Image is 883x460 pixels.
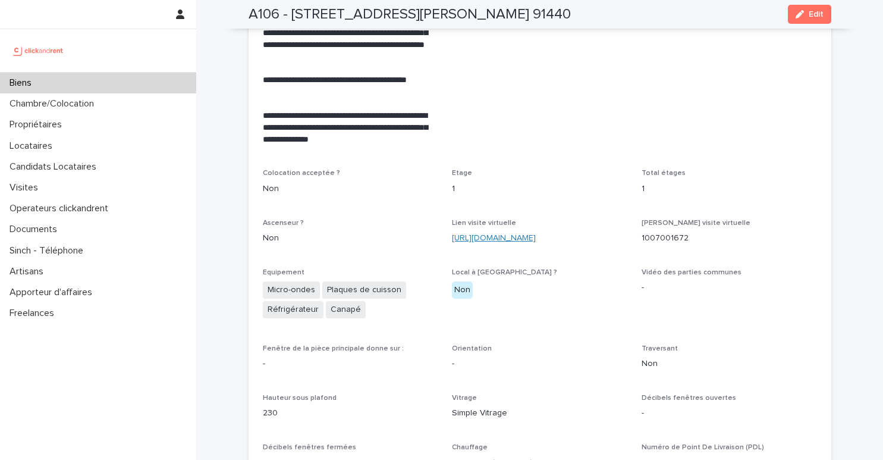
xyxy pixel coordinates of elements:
[5,119,71,130] p: Propriétaires
[5,161,106,173] p: Candidats Locataires
[642,269,741,276] span: Vidéo des parties communes
[326,301,366,318] span: Canapé
[452,407,627,420] p: Simple Vitrage
[452,183,627,195] p: 1
[5,182,48,193] p: Visites
[263,345,404,352] span: Fenêtre de la pièce principale donne sur :
[263,407,438,420] p: 230
[263,301,323,318] span: Réfrigérateur
[263,170,340,177] span: Colocation acceptée ?
[5,308,64,319] p: Freelances
[5,287,102,298] p: Apporteur d'affaires
[452,234,536,242] a: [URL][DOMAIN_NAME]
[642,170,686,177] span: Total étages
[642,395,736,402] span: Décibels fenêtres ouvertes
[452,220,516,227] span: Lien visite virtuelle
[452,358,627,370] p: -
[788,5,831,24] button: Edit
[5,140,62,152] p: Locataires
[642,345,678,352] span: Traversant
[452,170,472,177] span: Etage
[642,232,817,245] p: 1007001672
[10,39,67,62] img: UCB0brd3T0yccxBKYDjQ
[5,245,93,256] p: Sinch - Téléphone
[5,98,103,109] p: Chambre/Colocation
[452,269,557,276] span: Local à [GEOGRAPHIC_DATA] ?
[5,77,41,89] p: Biens
[452,395,477,402] span: Vitrage
[452,345,492,352] span: Orientation
[642,407,817,420] p: -
[5,203,118,214] p: Operateurs clickandrent
[263,232,438,245] p: Non
[263,220,304,227] span: Ascenseur ?
[642,444,764,451] span: Numéro de Point De Livraison (PDL)
[5,224,67,235] p: Documents
[5,266,53,277] p: Artisans
[642,220,750,227] span: [PERSON_NAME] visite virtuelle
[452,281,473,299] div: Non
[249,6,571,23] h2: A106 - [STREET_ADDRESS][PERSON_NAME] 91440
[642,358,817,370] p: Non
[263,183,438,195] p: Non
[642,183,817,195] p: 1
[642,281,817,294] p: -
[809,10,824,18] span: Edit
[263,395,337,402] span: Hauteur sous plafond
[263,269,304,276] span: Equipement
[263,358,438,370] p: -
[263,444,356,451] span: Décibels fenêtres fermées
[452,444,488,451] span: Chauffage
[322,281,406,299] span: Plaques de cuisson
[263,281,320,299] span: Micro-ondes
